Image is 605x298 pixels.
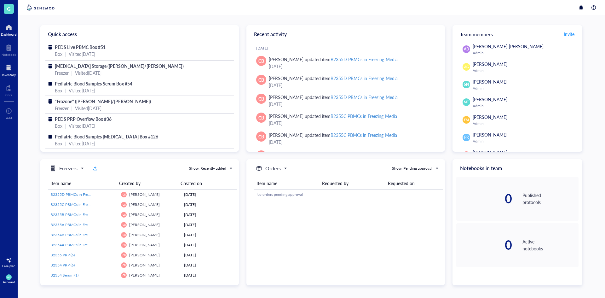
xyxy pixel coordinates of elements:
[50,222,116,228] a: B2355A PBMCs in Freezing Media
[55,69,69,76] div: Freezer
[456,239,512,251] div: 0
[117,178,178,189] th: Created by
[184,262,234,268] div: [DATE]
[473,43,544,50] span: [PERSON_NAME]-[PERSON_NAME]
[129,232,160,237] span: [PERSON_NAME]
[2,43,16,56] a: Notebook
[331,132,397,138] div: B2355C PBMCs in Freezing Media
[473,79,507,85] span: [PERSON_NAME]
[251,91,440,110] a: CB[PERSON_NAME] updated itemB2355D PBMCs in Freezing Media[DATE]
[69,140,95,147] div: Visited [DATE]
[522,192,579,206] div: Published protocols
[55,44,106,50] span: PEDS Live PBMC Box #51
[251,110,440,129] a: CB[PERSON_NAME] updated itemB2355C PBMCs in Freezing Media[DATE]
[122,233,125,236] span: CB
[258,95,264,102] span: CB
[269,75,398,82] div: [PERSON_NAME] updated item
[256,46,440,51] div: [DATE]
[122,193,125,196] span: CB
[75,105,101,112] div: Visited [DATE]
[184,192,234,197] div: [DATE]
[50,242,116,248] a: B2354A PBMCs in Freezing Media
[55,105,69,112] div: Freezer
[473,121,576,126] div: Admin
[2,264,15,268] div: Free plan
[184,212,234,218] div: [DATE]
[129,242,160,248] span: [PERSON_NAME]
[269,63,435,70] div: [DATE]
[464,82,469,87] span: SN
[269,131,397,138] div: [PERSON_NAME] updated item
[69,50,95,57] div: Visited [DATE]
[122,254,125,256] span: CB
[258,133,264,140] span: CB
[122,243,125,246] span: CB
[129,192,160,197] span: [PERSON_NAME]
[2,63,16,77] a: Inventory
[50,192,116,197] a: B2355D PBMCs in Freezing Media
[5,83,12,97] a: Core
[129,202,160,207] span: [PERSON_NAME]
[129,252,160,258] span: [PERSON_NAME]
[464,64,469,70] span: AG
[464,100,469,104] span: MT
[55,116,112,122] span: PEDS PRP Overflow Box #36
[50,222,107,227] span: B2355A PBMCs in Freezing Media
[184,202,234,207] div: [DATE]
[269,120,435,126] div: [DATE]
[50,232,107,237] span: B2354B PBMCs in Freezing Media
[563,29,575,39] button: Invite
[129,222,160,227] span: [PERSON_NAME]
[50,212,107,217] span: B2355B PBMCs in Freezing Media
[331,94,397,100] div: B2355D PBMCs in Freezing Media
[129,212,160,217] span: [PERSON_NAME]
[50,212,116,218] a: B2355B PBMCs in Freezing Media
[55,122,62,129] div: Box
[184,272,234,278] div: [DATE]
[3,280,15,284] div: Account
[6,116,12,120] div: Add
[269,138,435,145] div: [DATE]
[55,140,62,147] div: Box
[184,222,234,228] div: [DATE]
[65,122,66,129] div: |
[258,57,264,64] span: CB
[55,50,62,57] div: Box
[75,69,101,76] div: Visited [DATE]
[1,32,17,36] div: Dashboard
[256,192,441,197] div: No orders pending approval
[59,165,78,172] h5: Freezers
[50,202,116,207] a: B2355C PBMCs in Freezing Media
[473,96,507,102] span: [PERSON_NAME]
[269,101,435,108] div: [DATE]
[50,252,116,258] a: B2355 PRP (6)
[184,232,234,238] div: [DATE]
[55,63,184,69] span: [MEDICAL_DATA] Storage ([PERSON_NAME]/[PERSON_NAME])
[122,223,125,226] span: CB
[452,159,582,177] div: Notebooks in team
[122,274,125,277] span: CB
[385,178,443,189] th: Requested on
[50,272,78,278] span: B2354 Serum (1)
[189,166,226,171] div: Show: Recently added
[50,262,116,268] a: B2354 PRP (6)
[40,25,239,43] div: Quick access
[122,264,125,266] span: CB
[2,73,16,77] div: Inventory
[129,272,160,278] span: [PERSON_NAME]
[251,53,440,72] a: CB[PERSON_NAME] updated itemB2355D PBMCs in Freezing Media[DATE]
[69,87,95,94] div: Visited [DATE]
[1,22,17,36] a: Dashboard
[7,5,11,13] span: G
[122,203,125,206] span: CB
[265,165,281,172] h5: Orders
[269,94,398,101] div: [PERSON_NAME] updated item
[473,149,507,155] span: [PERSON_NAME]
[564,31,574,37] span: Invite
[50,192,108,197] span: B2355D PBMCs in Freezing Media
[50,262,75,268] span: B2354 PRP (6)
[65,87,66,94] div: |
[48,178,117,189] th: Item name
[55,133,158,140] span: Pediatric Blood Samples [MEDICAL_DATA] Box #126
